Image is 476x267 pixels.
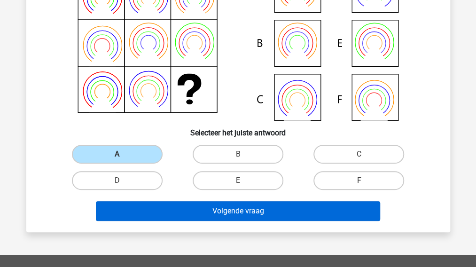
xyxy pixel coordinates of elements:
label: B [193,145,283,164]
label: F [313,171,404,190]
h6: Selecteer het juiste antwoord [41,121,435,137]
label: D [72,171,163,190]
label: C [313,145,404,164]
button: Volgende vraag [96,201,380,221]
label: A [72,145,163,164]
label: E [193,171,283,190]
